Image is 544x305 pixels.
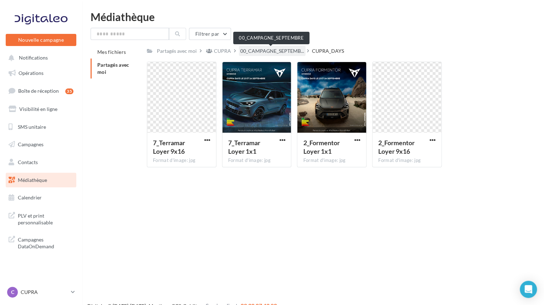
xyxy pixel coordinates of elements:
[18,123,46,129] span: SMS unitaire
[18,177,47,183] span: Médiathèque
[189,28,231,40] button: Filtrer par
[157,47,197,55] div: Partagés avec moi
[4,190,78,205] a: Calendrier
[19,106,57,112] span: Visibilité en ligne
[4,102,78,117] a: Visibilité en ligne
[18,211,73,226] span: PLV et print personnalisable
[4,137,78,152] a: Campagnes
[4,120,78,134] a: SMS unitaire
[4,232,78,253] a: Campagnes DataOnDemand
[18,159,38,165] span: Contacts
[18,141,43,147] span: Campagnes
[97,49,126,55] span: Mes fichiers
[21,289,68,296] p: CUPRA
[312,47,344,55] div: CUPRA_DAYS
[4,208,78,229] a: PLV et print personnalisable
[240,47,304,55] span: 00_CAMPAGNE_SEPTEMB...
[18,88,59,94] span: Boîte de réception
[91,11,535,22] div: Médiathèque
[19,55,48,61] span: Notifications
[233,32,309,44] div: 00_CAMPAGNE_SEPTEMBRE
[520,281,537,298] div: Open Intercom Messenger
[6,285,76,299] a: C CUPRA
[303,157,360,164] div: Format d'image: jpg
[4,155,78,170] a: Contacts
[19,70,43,76] span: Opérations
[228,139,260,155] span: 7_Terramar Loyer 1x1
[228,157,286,164] div: Format d'image: jpg
[378,139,415,155] span: 2_Formentor Loyer 9x16
[153,157,210,164] div: Format d'image: jpg
[18,235,73,250] span: Campagnes DataOnDemand
[378,157,436,164] div: Format d'image: jpg
[303,139,339,155] span: 2_Formentor Loyer 1x1
[6,34,76,46] button: Nouvelle campagne
[4,83,78,98] a: Boîte de réception35
[97,62,129,75] span: Partagés avec moi
[4,66,78,81] a: Opérations
[18,194,42,200] span: Calendrier
[65,88,73,94] div: 35
[11,289,14,296] span: C
[153,139,185,155] span: 7_Terramar Loyer 9x16
[214,47,231,55] div: CUPRA
[4,173,78,188] a: Médiathèque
